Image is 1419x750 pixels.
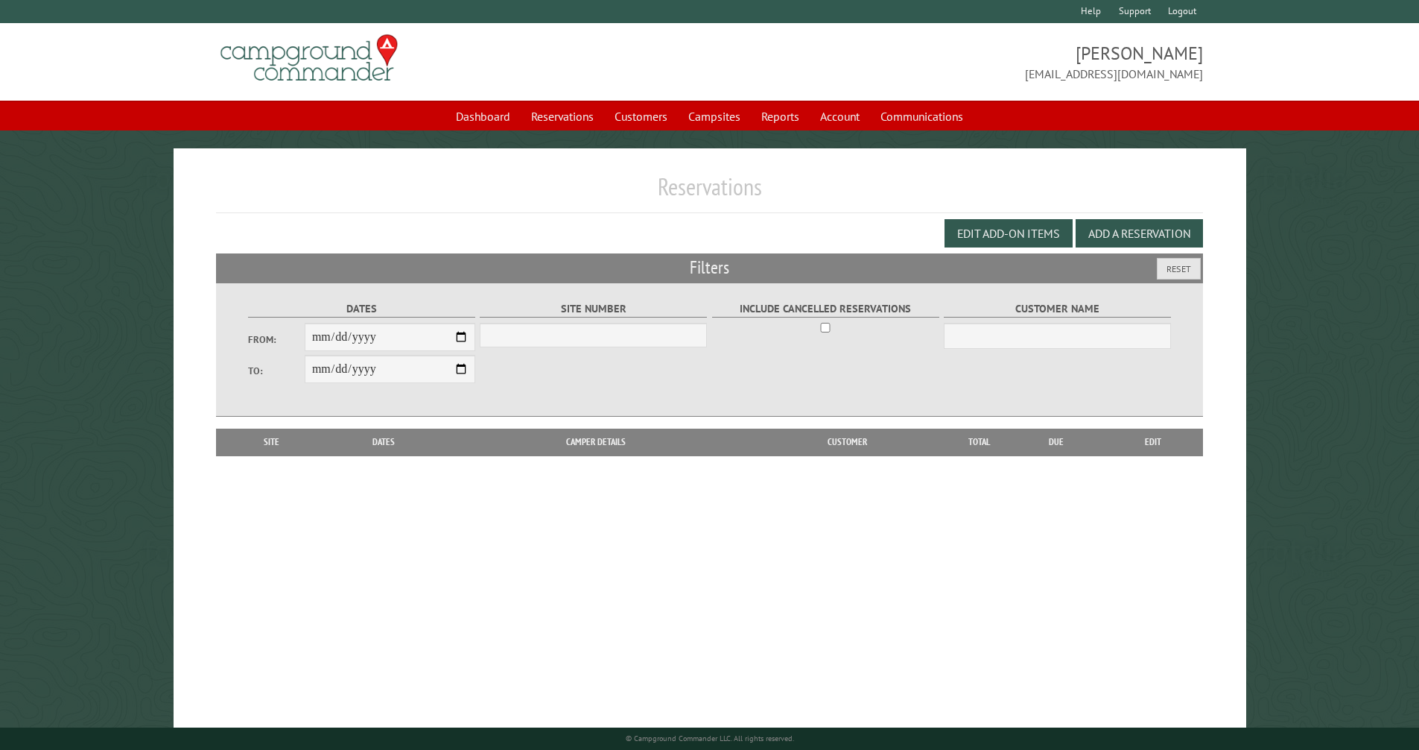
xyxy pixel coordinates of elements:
[248,300,475,318] label: Dates
[872,102,972,130] a: Communications
[626,734,794,743] small: © Campground Commander LLC. All rights reserved.
[606,102,676,130] a: Customers
[679,102,749,130] a: Campsites
[448,429,744,456] th: Camper Details
[944,300,1171,318] label: Customer Name
[447,102,519,130] a: Dashboard
[1076,219,1203,248] button: Add a Reservation
[480,300,707,318] label: Site Number
[1009,429,1103,456] th: Due
[712,300,939,318] label: Include Cancelled Reservations
[522,102,603,130] a: Reservations
[216,253,1204,282] h2: Filters
[945,219,1073,248] button: Edit Add-on Items
[248,364,305,378] label: To:
[1103,429,1204,456] th: Edit
[752,102,808,130] a: Reports
[216,172,1204,213] h1: Reservations
[950,429,1009,456] th: Total
[223,429,320,456] th: Site
[1157,258,1201,280] button: Reset
[811,102,869,130] a: Account
[744,429,950,456] th: Customer
[320,429,448,456] th: Dates
[710,41,1204,83] span: [PERSON_NAME] [EMAIL_ADDRESS][DOMAIN_NAME]
[248,333,305,347] label: From:
[216,29,402,87] img: Campground Commander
